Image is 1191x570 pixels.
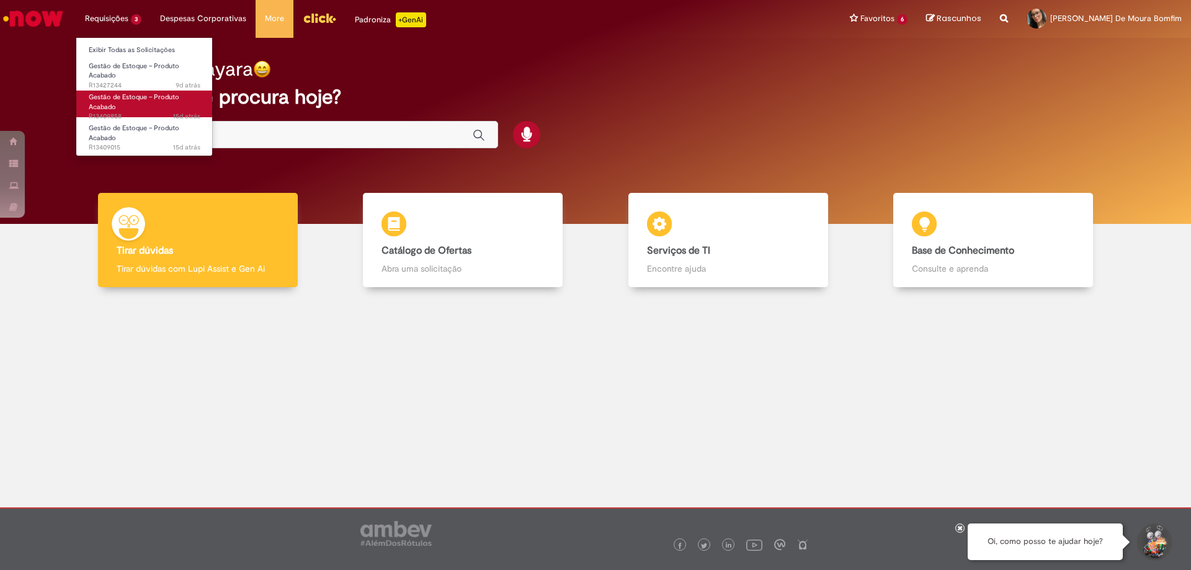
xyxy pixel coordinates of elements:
[176,81,200,90] time: 19/08/2025 09:40:48
[1135,523,1172,561] button: Iniciar Conversa de Suporte
[897,14,908,25] span: 6
[797,539,808,550] img: logo_footer_naosei.png
[595,193,861,288] a: Serviços de TI Encontre ajuda
[76,91,213,117] a: Aberto R13409858 : Gestão de Estoque – Produto Acabado
[1050,13,1182,24] span: [PERSON_NAME] De Moura Bomfim
[89,123,179,143] span: Gestão de Estoque – Produto Acabado
[76,43,213,57] a: Exibir Todas as Solicitações
[173,143,200,152] time: 13/08/2025 12:04:51
[176,81,200,90] span: 9d atrás
[76,60,213,86] a: Aberto R13427244 : Gestão de Estoque – Produto Acabado
[860,12,894,25] span: Favoritos
[76,122,213,148] a: Aberto R13409015 : Gestão de Estoque – Produto Acabado
[360,521,432,546] img: logo_footer_ambev_rotulo_gray.png
[381,262,544,275] p: Abra uma solicitação
[89,61,179,81] span: Gestão de Estoque – Produto Acabado
[396,12,426,27] p: +GenAi
[647,244,710,257] b: Serviços de TI
[774,539,785,550] img: logo_footer_workplace.png
[65,193,331,288] a: Tirar dúvidas Tirar dúvidas com Lupi Assist e Gen Ai
[160,12,246,25] span: Despesas Corporativas
[107,86,1084,108] h2: O que você procura hoje?
[912,244,1014,257] b: Base de Conhecimento
[131,14,141,25] span: 3
[381,244,471,257] b: Catálogo de Ofertas
[265,12,284,25] span: More
[926,13,981,25] a: Rascunhos
[173,112,200,121] time: 13/08/2025 14:32:47
[173,112,200,121] span: 15d atrás
[89,81,200,91] span: R13427244
[117,262,279,275] p: Tirar dúvidas com Lupi Assist e Gen Ai
[89,112,200,122] span: R13409858
[173,143,200,152] span: 15d atrás
[331,193,596,288] a: Catálogo de Ofertas Abra uma solicitação
[912,262,1074,275] p: Consulte e aprenda
[746,537,762,553] img: logo_footer_youtube.png
[701,543,707,549] img: logo_footer_twitter.png
[117,244,173,257] b: Tirar dúvidas
[253,60,271,78] img: happy-face.png
[89,143,200,153] span: R13409015
[677,543,683,549] img: logo_footer_facebook.png
[85,12,128,25] span: Requisições
[303,9,336,27] img: click_logo_yellow_360x200.png
[1,6,65,31] img: ServiceNow
[355,12,426,27] div: Padroniza
[76,37,213,156] ul: Requisições
[968,523,1123,560] div: Oi, como posso te ajudar hoje?
[726,542,732,550] img: logo_footer_linkedin.png
[937,12,981,24] span: Rascunhos
[647,262,810,275] p: Encontre ajuda
[861,193,1126,288] a: Base de Conhecimento Consulte e aprenda
[89,92,179,112] span: Gestão de Estoque – Produto Acabado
